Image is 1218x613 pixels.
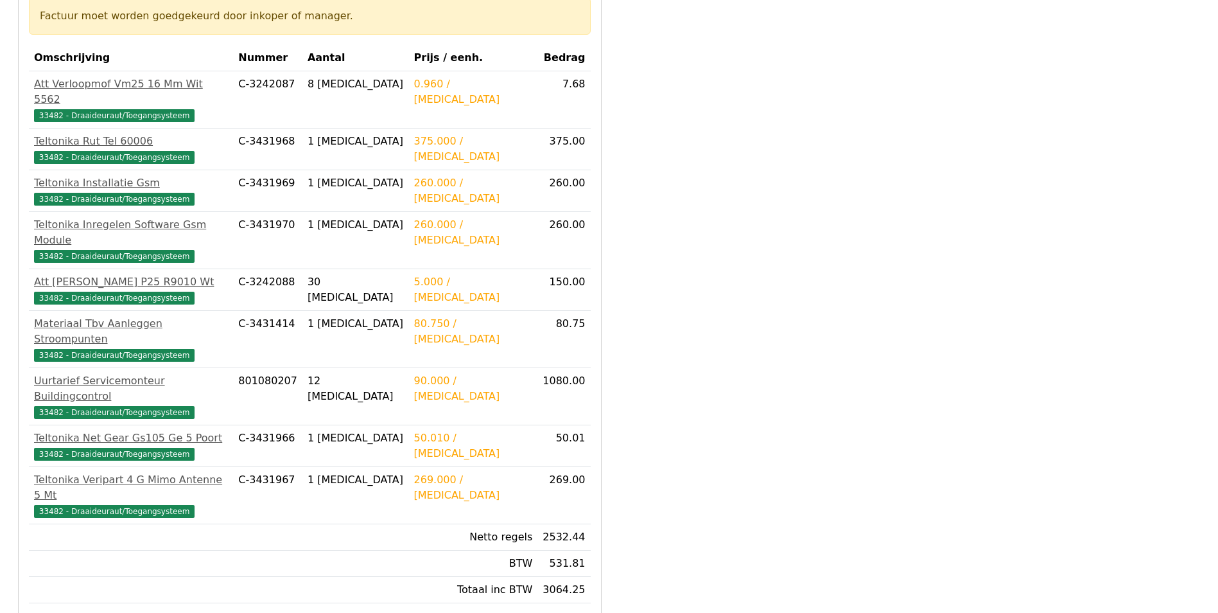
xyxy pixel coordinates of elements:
[34,292,195,305] span: 33482 - Draaideuraut/Toegangsysteem
[34,431,228,446] div: Teltonika Net Gear Gs105 Ge 5 Poort
[34,316,228,362] a: Materiaal Tbv Aanleggen Stroompunten33482 - Draaideuraut/Toegangsysteem
[308,175,404,191] div: 1 [MEDICAL_DATA]
[233,170,302,212] td: C-3431969
[537,425,590,467] td: 50.01
[34,109,195,122] span: 33482 - Draaideuraut/Toegangsysteem
[34,217,228,248] div: Teltonika Inregelen Software Gsm Module
[34,76,228,107] div: Att Verloopmof Vm25 16 Mm Wit 5562
[233,71,302,129] td: C-3242087
[537,269,590,311] td: 150.00
[233,129,302,170] td: C-3431968
[40,8,580,24] div: Factuur moet worden goedgekeurd door inkoper of manager.
[414,217,533,248] div: 260.000 / [MEDICAL_DATA]
[308,431,404,446] div: 1 [MEDICAL_DATA]
[414,316,533,347] div: 80.750 / [MEDICAL_DATA]
[409,45,538,71] th: Prijs / eenh.
[537,524,590,551] td: 2532.44
[409,551,538,577] td: BTW
[409,577,538,603] td: Totaal inc BTW
[233,467,302,524] td: C-3431967
[34,472,228,503] div: Teltonika Veripart 4 G Mimo Antenne 5 Mt
[409,524,538,551] td: Netto regels
[34,373,228,404] div: Uurtarief Servicemonteur Buildingcontrol
[537,368,590,425] td: 1080.00
[34,134,228,149] div: Teltonika Rut Tel 60006
[34,76,228,123] a: Att Verloopmof Vm25 16 Mm Wit 556233482 - Draaideuraut/Toegangsysteem
[34,175,228,191] div: Teltonika Installatie Gsm
[34,274,228,290] div: Att [PERSON_NAME] P25 R9010 Wt
[308,472,404,488] div: 1 [MEDICAL_DATA]
[34,505,195,518] span: 33482 - Draaideuraut/Toegangsysteem
[537,170,590,212] td: 260.00
[34,151,195,164] span: 33482 - Draaideuraut/Toegangsysteem
[537,551,590,577] td: 531.81
[308,373,404,404] div: 12 [MEDICAL_DATA]
[308,274,404,305] div: 30 [MEDICAL_DATA]
[308,316,404,332] div: 1 [MEDICAL_DATA]
[537,45,590,71] th: Bedrag
[302,45,409,71] th: Aantal
[414,76,533,107] div: 0.960 / [MEDICAL_DATA]
[537,467,590,524] td: 269.00
[233,425,302,467] td: C-3431966
[537,129,590,170] td: 375.00
[34,217,228,263] a: Teltonika Inregelen Software Gsm Module33482 - Draaideuraut/Toegangsysteem
[34,193,195,206] span: 33482 - Draaideuraut/Toegangsysteem
[414,175,533,206] div: 260.000 / [MEDICAL_DATA]
[414,472,533,503] div: 269.000 / [MEDICAL_DATA]
[414,431,533,461] div: 50.010 / [MEDICAL_DATA]
[34,175,228,206] a: Teltonika Installatie Gsm33482 - Draaideuraut/Toegangsysteem
[34,316,228,347] div: Materiaal Tbv Aanleggen Stroompunten
[233,212,302,269] td: C-3431970
[414,274,533,305] div: 5.000 / [MEDICAL_DATA]
[34,406,195,419] span: 33482 - Draaideuraut/Toegangsysteem
[34,448,195,461] span: 33482 - Draaideuraut/Toegangsysteem
[233,269,302,311] td: C-3242088
[308,217,404,233] div: 1 [MEDICAL_DATA]
[414,373,533,404] div: 90.000 / [MEDICAL_DATA]
[537,311,590,368] td: 80.75
[537,212,590,269] td: 260.00
[34,373,228,420] a: Uurtarief Servicemonteur Buildingcontrol33482 - Draaideuraut/Toegangsysteem
[537,577,590,603] td: 3064.25
[414,134,533,164] div: 375.000 / [MEDICAL_DATA]
[34,472,228,519] a: Teltonika Veripart 4 G Mimo Antenne 5 Mt33482 - Draaideuraut/Toegangsysteem
[34,134,228,164] a: Teltonika Rut Tel 6000633482 - Draaideuraut/Toegangsysteem
[34,431,228,461] a: Teltonika Net Gear Gs105 Ge 5 Poort33482 - Draaideuraut/Toegangsysteem
[233,45,302,71] th: Nummer
[34,250,195,263] span: 33482 - Draaideuraut/Toegangsysteem
[29,45,233,71] th: Omschrijving
[34,349,195,362] span: 33482 - Draaideuraut/Toegangsysteem
[537,71,590,129] td: 7.68
[308,76,404,92] div: 8 [MEDICAL_DATA]
[308,134,404,149] div: 1 [MEDICAL_DATA]
[34,274,228,305] a: Att [PERSON_NAME] P25 R9010 Wt33482 - Draaideuraut/Toegangsysteem
[233,311,302,368] td: C-3431414
[233,368,302,425] td: 801080207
